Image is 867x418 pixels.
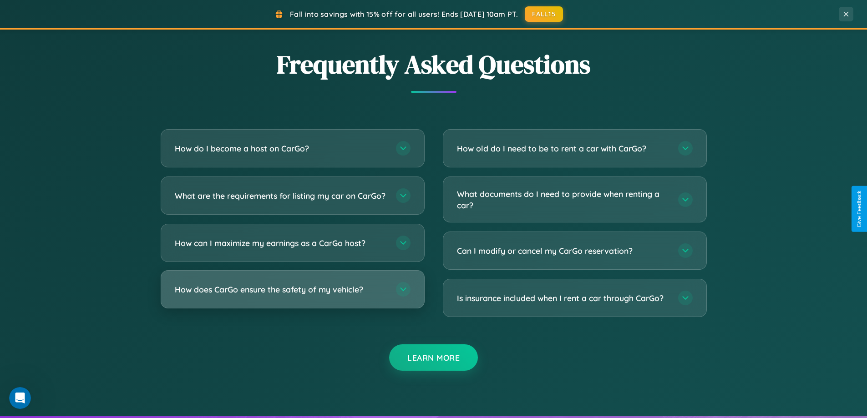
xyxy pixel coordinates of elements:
[457,292,669,304] h3: Is insurance included when I rent a car through CarGo?
[175,284,387,295] h3: How does CarGo ensure the safety of my vehicle?
[457,245,669,257] h3: Can I modify or cancel my CarGo reservation?
[457,188,669,211] h3: What documents do I need to provide when renting a car?
[525,6,563,22] button: FALL15
[161,47,707,82] h2: Frequently Asked Questions
[389,344,478,371] button: Learn More
[175,143,387,154] h3: How do I become a host on CarGo?
[175,237,387,249] h3: How can I maximize my earnings as a CarGo host?
[175,190,387,201] h3: What are the requirements for listing my car on CarGo?
[9,387,31,409] iframe: Intercom live chat
[457,143,669,154] h3: How old do I need to be to rent a car with CarGo?
[856,191,862,227] div: Give Feedback
[290,10,518,19] span: Fall into savings with 15% off for all users! Ends [DATE] 10am PT.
